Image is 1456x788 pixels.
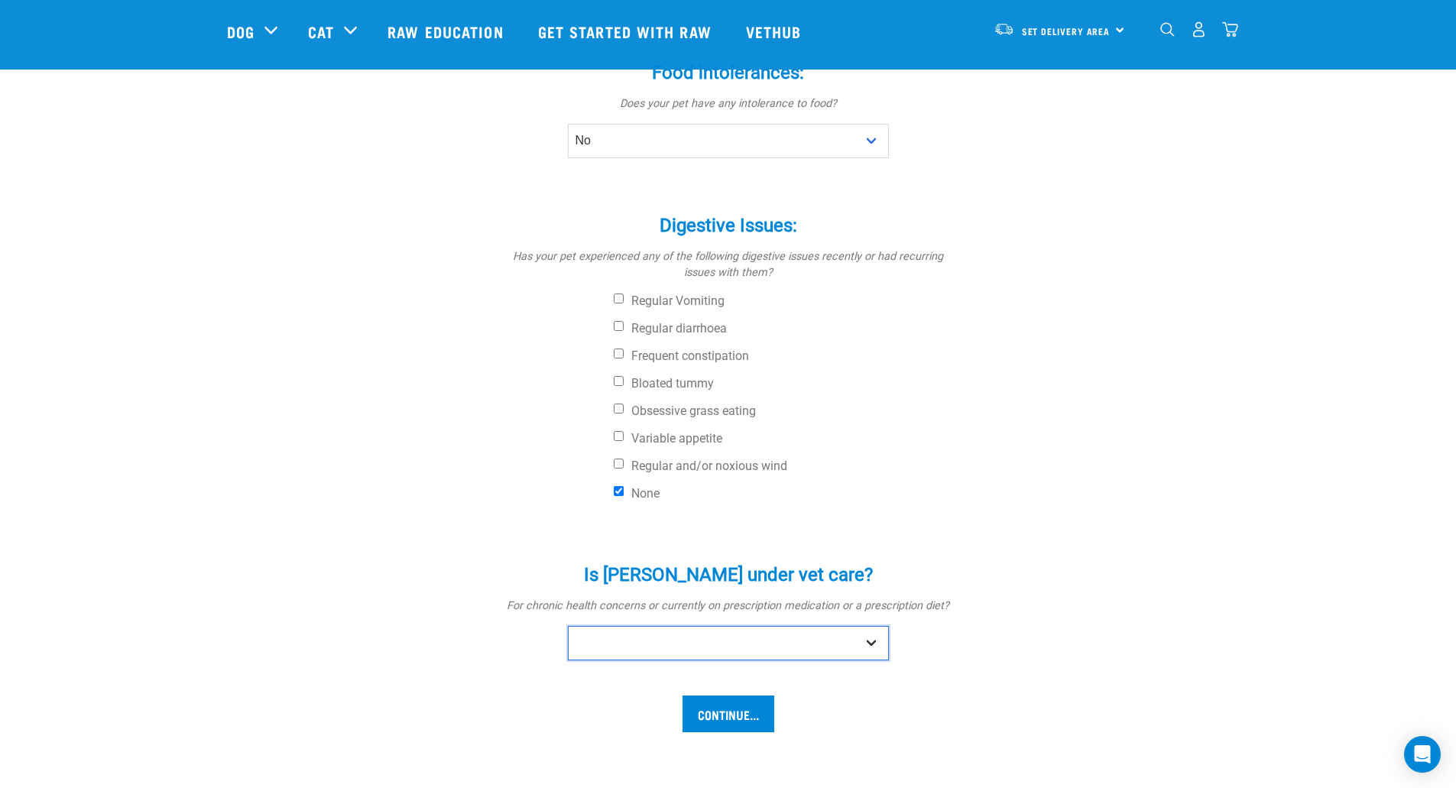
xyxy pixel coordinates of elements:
p: Does your pet have any intolerance to food? [499,96,958,112]
input: Continue... [683,696,774,732]
input: Bloated tummy [614,376,624,386]
label: None [614,486,958,501]
label: Food intolerances: [499,59,958,86]
label: Variable appetite [614,431,958,446]
label: Regular Vomiting [614,293,958,309]
label: Regular and/or noxious wind [614,459,958,474]
input: Regular and/or noxious wind [614,459,624,469]
a: Vethub [731,1,821,62]
input: Regular Vomiting [614,293,624,303]
img: user.png [1191,21,1207,37]
input: Regular diarrhoea [614,321,624,331]
label: Regular diarrhoea [614,321,958,336]
input: Obsessive grass eating [614,404,624,413]
input: None [614,486,624,496]
label: Bloated tummy [614,376,958,391]
label: Digestive Issues: [499,212,958,239]
a: Dog [227,20,255,43]
label: Frequent constipation [614,349,958,364]
a: Get started with Raw [523,1,731,62]
p: For chronic health concerns or currently on prescription medication or a prescription diet? [499,598,958,615]
a: Raw Education [372,1,522,62]
input: Variable appetite [614,431,624,441]
img: home-icon@2x.png [1222,21,1238,37]
input: Frequent constipation [614,349,624,358]
span: Set Delivery Area [1022,28,1111,34]
label: Obsessive grass eating [614,404,958,419]
label: Is [PERSON_NAME] under vet care? [499,561,958,589]
p: Has your pet experienced any of the following digestive issues recently or had recurring issues w... [499,248,958,281]
a: Cat [308,20,334,43]
div: Open Intercom Messenger [1404,736,1441,773]
img: van-moving.png [994,22,1014,36]
img: home-icon-1@2x.png [1160,22,1175,37]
